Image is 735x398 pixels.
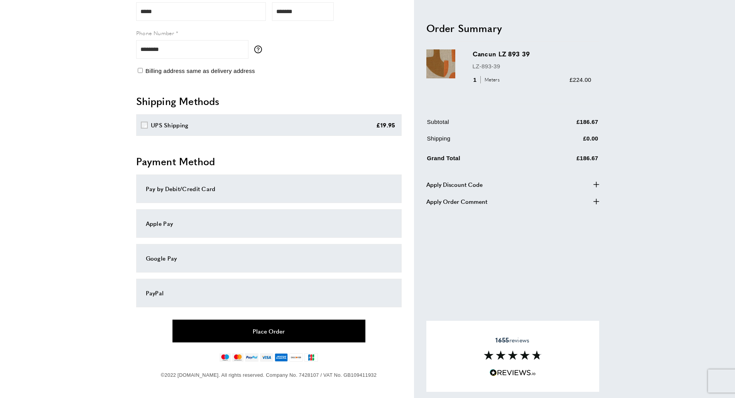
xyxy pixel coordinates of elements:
[146,184,392,193] div: Pay by Debit/Credit Card
[473,49,591,58] h3: Cancun LZ 893 39
[138,68,143,73] input: Billing address same as delivery address
[426,21,599,35] h2: Order Summary
[427,134,531,149] td: Shipping
[480,76,502,83] span: Meters
[146,219,392,228] div: Apple Pay
[531,152,598,168] td: £186.67
[473,75,502,84] div: 1
[245,353,259,362] img: paypal
[495,335,509,344] strong: 1655
[531,117,598,132] td: £186.67
[289,353,303,362] img: discover
[172,320,365,342] button: Place Order
[484,351,542,360] img: Reviews section
[531,134,598,149] td: £0.00
[260,353,273,362] img: visa
[145,68,255,74] span: Billing address same as delivery address
[151,120,189,130] div: UPS Shipping
[275,353,288,362] img: american-express
[304,353,318,362] img: jcb
[569,76,591,83] span: £224.00
[427,152,531,168] td: Grand Total
[146,288,392,298] div: PayPal
[146,254,392,263] div: Google Pay
[490,369,536,376] img: Reviews.io 5 stars
[220,353,231,362] img: maestro
[254,46,266,53] button: More information
[136,29,174,37] span: Phone Number
[161,372,377,378] span: ©2022 [DOMAIN_NAME]. All rights reserved. Company No. 7428107 / VAT No. GB109411932
[232,353,243,362] img: mastercard
[426,49,455,78] img: Cancun LZ 893 39
[495,336,529,344] span: reviews
[376,120,395,130] div: £19.95
[473,61,591,71] p: LZ-893-39
[427,117,531,132] td: Subtotal
[136,154,402,168] h2: Payment Method
[136,94,402,108] h2: Shipping Methods
[426,196,487,206] span: Apply Order Comment
[426,180,483,189] span: Apply Discount Code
